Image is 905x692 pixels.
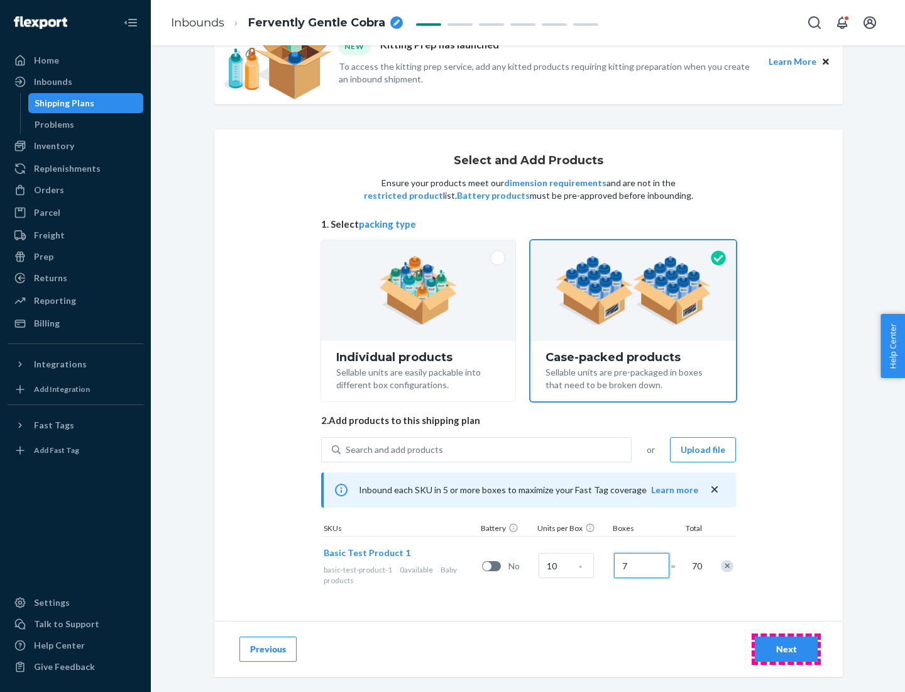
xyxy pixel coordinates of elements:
[478,523,535,536] div: Battery
[721,560,733,572] div: Remove Item
[248,15,385,31] span: Fervently Gentle Cobra
[8,291,143,311] a: Reporting
[765,643,807,656] div: Next
[8,635,143,656] a: Help Center
[336,351,500,364] div: Individual products
[8,136,143,156] a: Inventory
[161,4,413,42] ol: breadcrumbs
[508,560,534,572] span: No
[8,614,143,634] a: Talk to Support
[546,364,721,391] div: Sellable units are pre-packaged in boxes that need to be broken down.
[34,250,53,263] div: Prep
[34,75,72,88] div: Inbounds
[546,351,721,364] div: Case-packed products
[34,596,70,609] div: Settings
[8,657,143,677] button: Give Feedback
[14,16,67,29] img: Flexport logo
[8,159,143,179] a: Replenishments
[8,440,143,460] a: Add Fast Tag
[321,414,736,427] span: 2. Add products to this shipping plan
[34,229,65,242] div: Freight
[321,523,478,536] div: SKUs
[239,637,297,662] button: Previous
[457,189,530,202] button: Battery products
[34,54,59,67] div: Home
[8,313,143,333] a: Billing
[830,10,855,35] button: Open notifications
[8,379,143,399] a: Add Integration
[671,560,683,572] span: =
[708,483,721,496] button: close
[359,218,416,231] button: packing type
[689,560,702,572] span: 70
[35,118,74,131] div: Problems
[379,256,458,325] img: individual-pack.facf35554cb0f1810c75b2bd6df2d64e.png
[880,314,905,378] button: Help Center
[324,547,410,559] button: Basic Test Product 1
[8,247,143,267] a: Prep
[324,565,392,574] span: basic-test-product-1
[8,203,143,223] a: Parcel
[8,72,143,92] a: Inbounds
[34,162,101,175] div: Replenishments
[34,639,85,652] div: Help Center
[34,184,64,196] div: Orders
[380,38,499,55] p: Kitting Prep has launched
[755,637,818,662] button: Next
[8,268,143,288] a: Returns
[364,189,443,202] button: restricted product
[321,472,736,508] div: Inbound each SKU in 5 or more boxes to maximize your Fast Tag coverage
[819,55,833,69] button: Close
[610,523,673,536] div: Boxes
[8,225,143,245] a: Freight
[336,364,500,391] div: Sellable units are easily packable into different box configurations.
[670,437,736,462] button: Upload file
[647,444,655,456] span: or
[8,354,143,374] button: Integrations
[8,593,143,613] a: Settings
[555,256,711,325] img: case-pack.59cecea509d18c883b923b81aeac6d0b.png
[171,16,224,30] a: Inbounds
[535,523,610,536] div: Units per Box
[34,661,95,673] div: Give Feedback
[34,206,60,219] div: Parcel
[454,155,603,167] h1: Select and Add Products
[339,38,370,55] div: NEW
[324,564,477,586] div: Baby products
[34,358,87,371] div: Integrations
[35,97,94,109] div: Shipping Plans
[339,60,757,86] p: To access the kitting prep service, add any kitted products requiring kitting preparation when yo...
[34,140,74,152] div: Inventory
[614,553,669,578] input: Number of boxes
[28,93,144,113] a: Shipping Plans
[8,415,143,435] button: Fast Tags
[673,523,705,536] div: Total
[8,50,143,70] a: Home
[34,618,99,630] div: Talk to Support
[34,294,76,307] div: Reporting
[346,444,443,456] div: Search and add products
[34,317,60,330] div: Billing
[28,114,144,135] a: Problems
[8,180,143,200] a: Orders
[802,10,827,35] button: Open Search Box
[34,419,74,432] div: Fast Tags
[321,218,736,231] span: 1. Select
[118,10,143,35] button: Close Navigation
[504,177,606,189] button: dimension requirements
[34,445,79,455] div: Add Fast Tag
[769,55,816,69] button: Learn More
[324,547,410,558] span: Basic Test Product 1
[857,10,882,35] button: Open account menu
[34,384,90,394] div: Add Integration
[539,553,594,578] input: Case Quantity
[34,272,67,284] div: Returns
[651,484,698,496] button: Learn more
[400,565,433,574] span: 0 available
[363,177,694,202] p: Ensure your products meet our and are not in the list. must be pre-approved before inbounding.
